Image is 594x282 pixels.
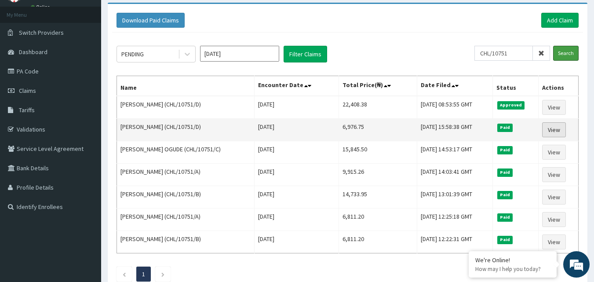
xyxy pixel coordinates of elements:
[339,231,417,253] td: 6,811.20
[417,96,492,119] td: [DATE] 08:53:55 GMT
[497,101,525,109] span: Approved
[542,145,566,160] a: View
[417,76,492,96] th: Date Filed
[142,270,145,278] a: Page 1 is your current page
[16,44,36,66] img: d_794563401_company_1708531726252_794563401
[339,209,417,231] td: 6,811.20
[121,50,144,59] div: PENDING
[161,270,165,278] a: Next page
[417,164,492,186] td: [DATE] 14:03:41 GMT
[497,236,513,244] span: Paid
[19,106,35,114] span: Tariffs
[51,85,121,174] span: We're online!
[117,164,255,186] td: [PERSON_NAME] (CHL/10751/A)
[255,141,339,164] td: [DATE]
[255,164,339,186] td: [DATE]
[542,234,566,249] a: View
[255,209,339,231] td: [DATE]
[144,4,165,26] div: Minimize live chat window
[541,13,579,28] a: Add Claim
[542,100,566,115] a: View
[117,96,255,119] td: [PERSON_NAME] (CHL/10751/D)
[542,122,566,137] a: View
[255,96,339,119] td: [DATE]
[339,141,417,164] td: 15,845.50
[492,76,538,96] th: Status
[117,141,255,164] td: [PERSON_NAME] OGUDE (CHL/10751/C)
[417,209,492,231] td: [DATE] 12:25:18 GMT
[497,191,513,199] span: Paid
[200,46,279,62] input: Select Month and Year
[117,119,255,141] td: [PERSON_NAME] (CHL/10751/D)
[117,231,255,253] td: [PERSON_NAME] (CHL/10751/B)
[284,46,327,62] button: Filter Claims
[339,96,417,119] td: 22,408.38
[19,29,64,37] span: Switch Providers
[553,46,579,61] input: Search
[46,49,148,61] div: Chat with us now
[339,186,417,209] td: 14,733.95
[497,146,513,154] span: Paid
[255,76,339,96] th: Encounter Date
[31,4,52,10] a: Online
[117,76,255,96] th: Name
[417,141,492,164] td: [DATE] 14:53:17 GMT
[4,188,168,219] textarea: Type your message and hit 'Enter'
[497,213,513,221] span: Paid
[255,231,339,253] td: [DATE]
[542,190,566,205] a: View
[417,186,492,209] td: [DATE] 13:01:39 GMT
[122,270,126,278] a: Previous page
[417,231,492,253] td: [DATE] 12:22:31 GMT
[19,87,36,95] span: Claims
[539,76,579,96] th: Actions
[117,186,255,209] td: [PERSON_NAME] (CHL/10751/B)
[475,265,550,273] p: How may I help you today?
[497,168,513,176] span: Paid
[117,209,255,231] td: [PERSON_NAME] (CHL/10751/A)
[497,124,513,132] span: Paid
[339,164,417,186] td: 9,915.26
[255,186,339,209] td: [DATE]
[339,119,417,141] td: 6,976.75
[117,13,185,28] button: Download Paid Claims
[19,48,47,56] span: Dashboard
[255,119,339,141] td: [DATE]
[474,46,533,61] input: Search by HMO ID
[417,119,492,141] td: [DATE] 15:58:38 GMT
[542,212,566,227] a: View
[475,256,550,264] div: We're Online!
[339,76,417,96] th: Total Price(₦)
[542,167,566,182] a: View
